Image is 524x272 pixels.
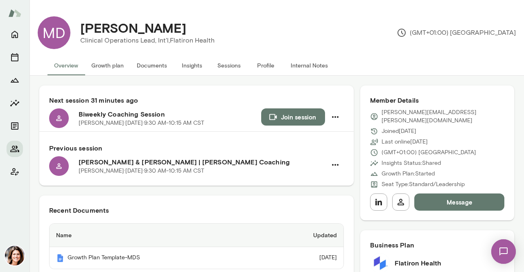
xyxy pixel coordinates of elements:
h4: [PERSON_NAME] [80,20,186,36]
p: Clinical Operations Lead, Int'l, Flatiron Health [80,36,215,45]
h6: Flatiron Health [395,258,441,268]
button: Sessions [7,49,23,65]
p: Growth Plan: Started [382,170,435,178]
p: [PERSON_NAME] · [DATE] · 9:30 AM-10:15 AM CST [79,119,204,127]
h6: [PERSON_NAME] & [PERSON_NAME] | [PERSON_NAME] Coaching [79,157,327,167]
h6: Recent Documents [49,205,344,215]
th: Updated [262,224,343,247]
th: Growth Plan Template-MDS [50,247,262,269]
button: Documents [7,118,23,134]
p: Last online [DATE] [382,138,428,146]
p: (GMT+01:00) [GEOGRAPHIC_DATA] [397,28,516,38]
p: Seat Type: Standard/Leadership [382,180,465,189]
p: Insights Status: Shared [382,159,441,167]
h6: Business Plan [370,240,504,250]
button: Client app [7,164,23,180]
div: MD [38,16,70,49]
p: [PERSON_NAME] · [DATE] · 9:30 AM-10:15 AM CST [79,167,204,175]
button: Sessions [210,56,247,75]
button: Join session [261,108,325,126]
th: Name [50,224,262,247]
button: Insights [7,95,23,111]
p: [PERSON_NAME][EMAIL_ADDRESS][PERSON_NAME][DOMAIN_NAME] [382,108,504,125]
img: Mento [56,254,64,262]
button: Insights [174,56,210,75]
button: Documents [130,56,174,75]
button: Overview [47,56,85,75]
button: Growth Plan [7,72,23,88]
img: Mento [8,5,21,21]
h6: Member Details [370,95,504,105]
button: Internal Notes [284,56,334,75]
p: Joined [DATE] [382,127,416,135]
button: Message [414,193,504,211]
button: Profile [247,56,284,75]
td: [DATE] [262,247,343,269]
button: Growth plan [85,56,130,75]
img: Gwen Throckmorton [5,246,25,265]
p: (GMT+01:00) [GEOGRAPHIC_DATA] [382,148,476,157]
h6: Biweekly Coaching Session [79,109,261,119]
h6: Next session 31 minutes ago [49,95,344,105]
h6: Previous session [49,143,344,153]
button: Home [7,26,23,43]
button: Members [7,141,23,157]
